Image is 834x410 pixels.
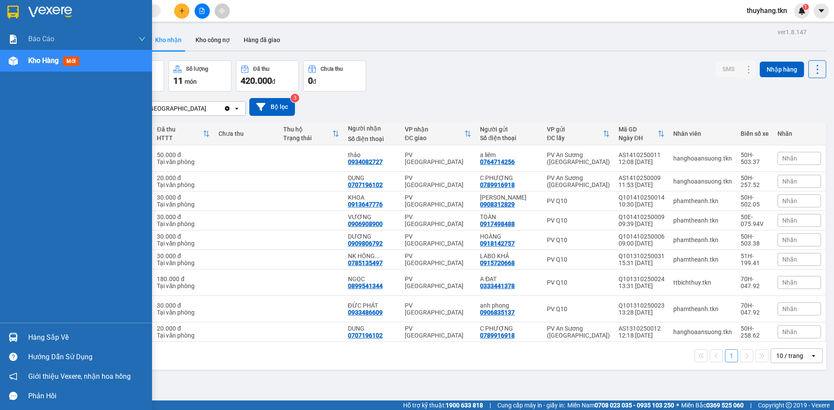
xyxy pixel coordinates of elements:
div: ĐC giao [405,134,465,141]
div: 13:28 [DATE] [619,309,665,316]
th: Toggle SortBy [400,122,476,145]
div: A ĐẠT [480,276,538,282]
button: 1 [725,349,738,362]
button: plus [174,3,189,19]
div: 30.000 đ [157,233,210,240]
div: 0909806792 [348,240,383,247]
span: 0 [308,75,313,86]
div: 50H-258.62 [741,325,769,339]
div: 09:00 [DATE] [619,240,665,247]
button: Hàng đã giao [237,30,287,50]
span: Nhãn [782,256,797,263]
div: AS1410250009 [619,174,665,181]
div: 0789916918 [480,332,515,339]
button: aim [215,3,230,19]
div: ĐC lấy [547,134,603,141]
span: down [139,36,146,43]
div: 12:18 [DATE] [619,332,665,339]
div: hanghoaansuong.tkn [673,328,732,335]
div: Q101410250006 [619,233,665,240]
div: Mã GD [619,126,658,133]
div: 0707196102 [348,181,383,188]
svg: open [233,105,240,112]
div: PV [GEOGRAPHIC_DATA] [405,325,472,339]
div: Số điện thoại [348,135,396,142]
div: Người nhận [348,125,396,132]
img: logo-vxr [7,6,19,19]
span: Hỗ trợ kỹ thuật: [403,400,483,410]
div: 15:31 [DATE] [619,259,665,266]
div: 0933486609 [348,309,383,316]
span: caret-down [817,7,825,15]
div: Tại văn phòng [157,282,210,289]
span: mới [63,56,79,66]
span: Nhãn [782,305,797,312]
div: Đã thu [157,126,203,133]
div: Số lượng [186,66,208,72]
div: VP gửi [547,126,603,133]
div: 50H-502.05 [741,194,769,208]
svg: open [810,352,817,359]
div: Tại văn phòng [157,158,210,165]
img: solution-icon [9,35,18,44]
div: PV [GEOGRAPHIC_DATA] [405,194,472,208]
button: Đã thu420.000đ [236,60,299,92]
div: 0908312829 [480,201,515,208]
span: Nhãn [782,197,797,204]
span: Miền Bắc [681,400,744,410]
div: thảo [348,151,396,158]
div: 30.000 đ [157,302,210,309]
div: PV [GEOGRAPHIC_DATA] [405,174,472,188]
div: ANH SƠN [480,194,538,201]
button: Chưa thu0đ [303,60,366,92]
span: Cung cấp máy in - giấy in: [497,400,565,410]
div: phamtheanh.tkn [673,236,732,243]
div: phamtheanh.tkn [673,305,732,312]
span: Báo cáo [28,33,54,44]
strong: 1900 633 818 [446,402,483,409]
span: Nhãn [782,217,797,224]
div: HOÀNG [480,233,538,240]
div: 20.000 đ [157,174,210,181]
div: Tại văn phòng [157,220,210,227]
div: 0934082727 [348,158,383,165]
div: Nhãn [778,130,821,137]
div: NK HÔNG PHƯỚC [348,253,396,259]
div: Ngày ĐH [619,134,658,141]
span: ⚪️ [676,403,679,407]
span: Nhãn [782,178,797,185]
div: 70H-047.92 [741,302,769,316]
div: LABO KHẢ [480,253,538,259]
span: Nhãn [782,328,797,335]
div: Q101410250014 [619,194,665,201]
div: 0789916918 [480,181,515,188]
div: 0333441378 [480,282,515,289]
div: Hướng dẫn sử dụng [28,351,146,364]
div: phamtheanh.tkn [673,256,732,263]
div: PV Q10 [547,197,610,204]
div: DUNG [348,174,396,181]
div: DUNG [348,325,396,332]
div: phamtheanh.tkn [673,197,732,204]
div: 0906835137 [480,309,515,316]
div: PV [GEOGRAPHIC_DATA] [405,253,472,266]
strong: 0369 525 060 [706,402,744,409]
div: 10 / trang [776,351,803,360]
div: ĐỨC PHÁT [348,302,396,309]
button: Nhập hàng [760,62,804,77]
div: 0899541344 [348,282,383,289]
sup: 1 [803,4,809,10]
div: TOÀN [480,213,538,220]
div: Trạng thái [283,134,332,141]
div: Tại văn phòng [157,181,210,188]
input: Selected PV Hòa Thành. [207,104,208,113]
div: phamtheanh.tkn [673,217,732,224]
div: Q101310250031 [619,253,665,259]
div: C PHƯỢNG [480,174,538,181]
img: icon-new-feature [798,7,806,15]
div: 20.000 đ [157,325,210,332]
div: AS1310250012 [619,325,665,332]
th: Toggle SortBy [279,122,344,145]
div: hanghoaansuong.tkn [673,155,732,162]
div: DƯƠNG [348,233,396,240]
